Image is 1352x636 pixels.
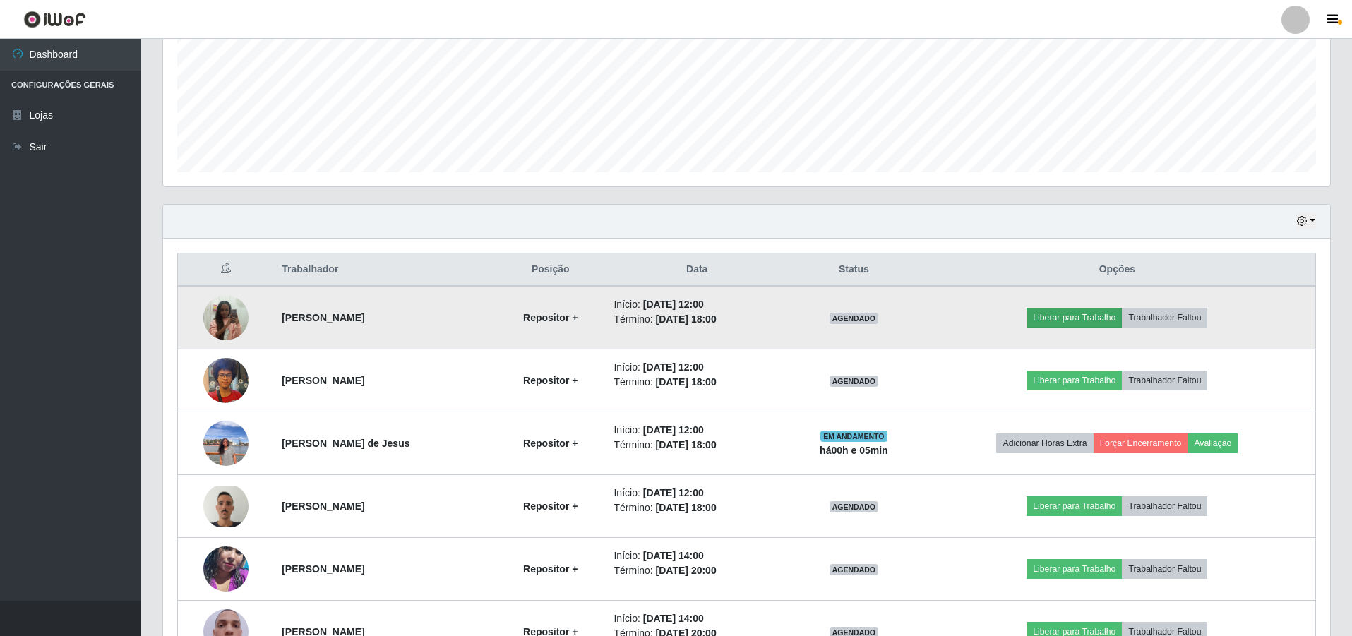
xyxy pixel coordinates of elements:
button: Trabalhador Faltou [1122,496,1207,516]
strong: Repositor + [523,563,578,575]
strong: Repositor + [523,438,578,449]
strong: há 00 h e 05 min [820,445,888,456]
button: Liberar para Trabalho [1027,371,1122,390]
time: [DATE] 12:00 [643,487,704,498]
strong: [PERSON_NAME] [282,375,364,386]
time: [DATE] 14:00 [643,613,704,624]
time: [DATE] 12:00 [643,424,704,436]
li: Término: [614,375,779,390]
img: 1756655817865.jpeg [203,413,249,473]
img: 1756731300659.jpeg [203,529,249,609]
strong: Repositor + [523,312,578,323]
time: [DATE] 18:00 [656,376,717,388]
time: [DATE] 12:00 [643,299,704,310]
button: Trabalhador Faltou [1122,559,1207,579]
button: Avaliação [1188,433,1238,453]
th: Trabalhador [273,253,496,287]
time: [DATE] 14:00 [643,550,704,561]
time: [DATE] 18:00 [656,439,717,450]
time: [DATE] 18:00 [656,313,717,325]
span: AGENDADO [830,376,879,387]
th: Status [789,253,919,287]
li: Término: [614,563,779,578]
li: Início: [614,360,779,375]
li: Término: [614,312,779,327]
img: CoreUI Logo [23,11,86,28]
th: Opções [919,253,1316,287]
strong: [PERSON_NAME] de Jesus [282,438,409,449]
time: [DATE] 12:00 [643,361,704,373]
strong: [PERSON_NAME] [282,500,364,512]
strong: [PERSON_NAME] [282,312,364,323]
img: 1748098636928.jpeg [203,287,249,347]
th: Posição [496,253,605,287]
li: Início: [614,486,779,500]
strong: Repositor + [523,375,578,386]
li: Término: [614,500,779,515]
li: Início: [614,611,779,626]
time: [DATE] 18:00 [656,502,717,513]
button: Liberar para Trabalho [1027,559,1122,579]
strong: [PERSON_NAME] [282,563,364,575]
span: AGENDADO [830,313,879,324]
li: Início: [614,548,779,563]
img: 1756570684612.jpeg [203,486,249,527]
img: 1751330520607.jpeg [203,350,249,410]
button: Trabalhador Faltou [1122,308,1207,328]
button: Trabalhador Faltou [1122,371,1207,390]
time: [DATE] 20:00 [656,565,717,576]
button: Adicionar Horas Extra [996,433,1093,453]
li: Início: [614,423,779,438]
strong: Repositor + [523,500,578,512]
span: AGENDADO [830,501,879,512]
button: Liberar para Trabalho [1027,308,1122,328]
li: Término: [614,438,779,452]
button: Liberar para Trabalho [1027,496,1122,516]
span: EM ANDAMENTO [820,431,887,442]
th: Data [605,253,788,287]
button: Forçar Encerramento [1094,433,1188,453]
span: AGENDADO [830,564,879,575]
li: Início: [614,297,779,312]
